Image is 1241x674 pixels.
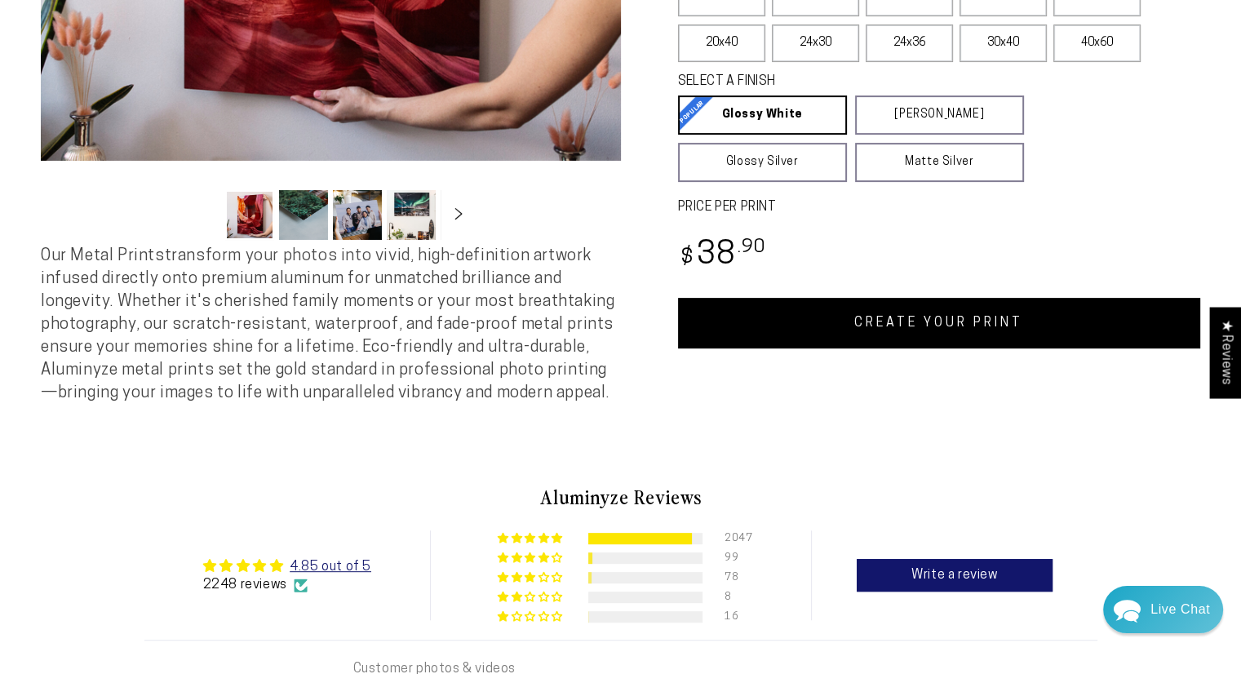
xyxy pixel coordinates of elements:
span: Our Metal Prints transform your photos into vivid, high-definition artwork infused directly onto ... [41,248,614,401]
div: 2047 [725,533,744,544]
sup: .90 [737,238,766,257]
label: PRICE PER PRINT [678,198,1201,217]
img: Verified Checkmark [294,579,308,592]
div: 8 [725,592,744,603]
span: $ [680,247,694,269]
label: 20x40 [678,24,765,62]
a: Glossy Silver [678,143,847,182]
a: Matte Silver [855,143,1024,182]
div: 99 [725,552,744,564]
label: 24x30 [772,24,859,62]
label: 24x36 [866,24,953,62]
div: 3% (78) reviews with 3 star rating [498,572,565,584]
bdi: 38 [678,240,767,272]
button: Load image 4 in gallery view [387,190,436,240]
button: Load image 1 in gallery view [225,190,274,240]
label: 30x40 [960,24,1047,62]
div: Click to open Judge.me floating reviews tab [1210,307,1241,397]
div: Chat widget toggle [1103,586,1223,633]
div: 1% (16) reviews with 1 star rating [498,611,565,623]
a: Write a review [857,559,1053,592]
div: Contact Us Directly [1150,586,1210,633]
a: 4.85 out of 5 [290,561,371,574]
a: CREATE YOUR PRINT [678,298,1201,348]
button: Load image 3 in gallery view [333,190,382,240]
div: 16 [725,611,744,623]
div: Average rating is 4.85 stars [202,556,370,576]
label: 40x60 [1053,24,1141,62]
div: 0% (8) reviews with 2 star rating [498,592,565,604]
button: Slide left [184,197,220,233]
div: 78 [725,572,744,583]
a: [PERSON_NAME] [855,95,1024,135]
h2: Aluminyze Reviews [144,483,1097,511]
a: Glossy White [678,95,847,135]
div: 2248 reviews [202,576,370,594]
div: 4% (99) reviews with 4 star rating [498,552,565,565]
button: Load image 2 in gallery view [279,190,328,240]
legend: SELECT A FINISH [678,73,986,91]
button: Slide right [441,197,476,233]
div: 91% (2047) reviews with 5 star rating [498,533,565,545]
